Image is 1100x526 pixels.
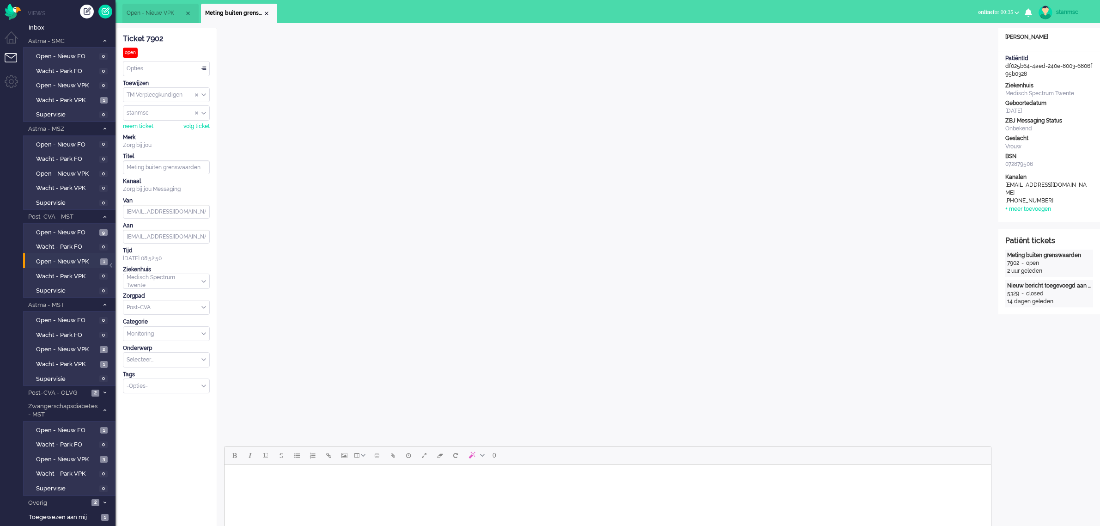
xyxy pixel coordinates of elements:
div: 7902 [1007,259,1019,267]
button: Insert/edit image [336,447,352,463]
a: Wacht - Park VPK 0 [27,183,115,193]
button: Underline [258,447,273,463]
span: Open - Nieuw FO [36,426,98,435]
span: 0 [99,332,108,339]
span: for 00:35 [978,9,1013,15]
div: Assign User [123,105,210,121]
div: Meting buiten grenswaarden [1007,251,1091,259]
a: Wacht - Park FO 0 [27,241,115,251]
div: stanmsc [1056,7,1091,17]
span: Open - Nieuw FO [36,141,97,149]
span: Astma - MSZ [27,125,98,134]
span: Astma - MST [27,301,98,310]
a: Supervisie 0 [27,373,115,384]
button: Add attachment [385,447,401,463]
div: Patiënt tickets [1005,236,1093,246]
div: Onbekend [1005,125,1093,133]
button: 0 [488,447,500,463]
a: Open - Nieuw VPK 2 [27,344,115,354]
div: Toewijzen [123,80,210,87]
li: View [122,4,199,23]
span: Open - Nieuw VPK [36,170,97,178]
span: 1 [100,427,108,434]
a: Wacht - Park VPK 1 [27,95,115,105]
span: Post-CVA - MST [27,213,98,221]
span: Open - Nieuw VPK [36,455,97,464]
span: 0 [99,53,108,60]
button: Italic [242,447,258,463]
span: Wacht - Park VPK [36,360,98,369]
div: Aan [123,222,210,230]
span: Open - Nieuw VPK [127,9,184,17]
span: 0 [99,111,108,118]
a: Open - Nieuw VPK 0 [27,168,115,178]
div: Ziekenhuis [123,266,210,274]
span: 0 [99,171,108,177]
div: Zorgpad [123,292,210,300]
img: avatar [1039,6,1052,19]
span: online [978,9,992,15]
span: 0 [99,375,108,382]
span: Supervisie [36,484,97,493]
span: 0 [492,452,496,459]
div: Tags [123,371,210,379]
span: Wacht - Park FO [36,155,97,164]
a: stanmsc [1037,6,1091,19]
a: Open - Nieuw FO 0 [27,139,115,149]
span: Wacht - Park FO [36,440,97,449]
span: 1 [100,361,108,368]
span: 2 [91,390,99,397]
span: Wacht - Park FO [36,67,97,76]
span: 9 [99,229,108,236]
a: Wacht - Park VPK 0 [27,271,115,281]
span: 3 [100,456,108,463]
span: Open - Nieuw FO [36,52,97,61]
span: Wacht - Park VPK [36,272,97,281]
span: 0 [99,273,108,280]
a: Open - Nieuw FO 9 [27,227,115,237]
button: Bold [226,447,242,463]
a: Open - Nieuw VPK 1 [27,256,115,266]
li: Dashboard menu [5,31,25,52]
span: Open - Nieuw FO [36,228,97,237]
div: open [1026,259,1039,267]
span: Supervisie [36,287,97,295]
a: Supervisie 0 [27,197,115,208]
div: Nieuw bericht toegevoegd aan gesprek [1007,282,1091,290]
div: Onderwerp [123,344,210,352]
span: Open - Nieuw FO [36,316,97,325]
div: Van [123,197,210,205]
div: Ziekenhuis [1005,82,1093,90]
span: 2 [91,499,99,506]
div: df025b64-4aed-240e-8003-6806f95b0328 [998,55,1100,78]
div: 5329 [1007,290,1019,298]
span: 1 [100,97,108,104]
span: Wacht - Park VPK [36,96,98,105]
button: Delay message [401,447,416,463]
div: Merk [123,134,210,141]
span: 0 [99,244,108,251]
li: Admin menu [5,75,25,96]
li: Tickets menu [5,53,25,74]
div: Zorg bij jou Messaging [123,185,210,193]
span: Supervisie [36,199,97,208]
a: Wacht - Park FO 0 [27,153,115,164]
span: Open - Nieuw VPK [36,345,97,354]
span: Overig [27,499,89,508]
span: 1 [101,514,109,521]
div: closed [1026,290,1044,298]
button: Numbered list [305,447,321,463]
div: ZBJ Messaging Status [1005,117,1093,125]
div: PatiëntId [1005,55,1093,62]
a: Supervisie 0 [27,285,115,295]
span: Meting buiten grenswaarden [205,9,263,17]
a: Wacht - Park VPK 0 [27,468,115,478]
span: 0 [99,185,108,192]
div: Geslacht [1005,135,1093,142]
img: flow_omnibird.svg [5,4,21,20]
div: Geboortedatum [1005,99,1093,107]
a: Toegewezen aan mij 1 [27,512,115,522]
a: Wacht - Park VPK 1 [27,359,115,369]
span: Open - Nieuw VPK [36,81,97,90]
div: Zorg bij jou [123,141,210,149]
